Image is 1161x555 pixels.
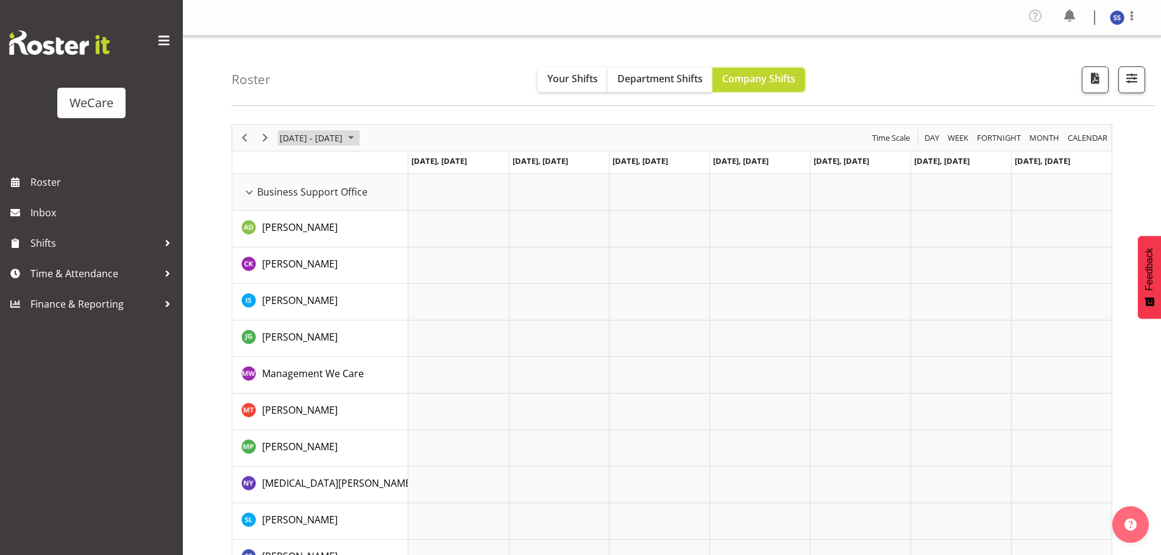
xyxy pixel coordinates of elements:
[262,403,338,417] a: [PERSON_NAME]
[870,130,912,146] button: Time Scale
[279,130,344,146] span: [DATE] - [DATE]
[923,130,942,146] button: Timeline Day
[547,72,598,85] span: Your Shifts
[232,503,408,540] td: Sarah Lamont resource
[1067,130,1109,146] span: calendar
[608,68,712,92] button: Department Shifts
[255,125,275,150] div: Next
[713,155,769,166] span: [DATE], [DATE]
[1082,66,1109,93] button: Download a PDF of the roster according to the set date range.
[975,130,1023,146] button: Fortnight
[262,256,338,271] a: [PERSON_NAME]
[257,130,274,146] button: Next
[1066,130,1110,146] button: Month
[262,220,338,235] a: [PERSON_NAME]
[236,130,253,146] button: Previous
[538,68,608,92] button: Your Shifts
[1110,10,1124,25] img: savita-savita11083.jpg
[1118,66,1145,93] button: Filter Shifts
[262,294,338,307] span: [PERSON_NAME]
[612,155,668,166] span: [DATE], [DATE]
[232,467,408,503] td: Nikita Yates resource
[946,130,970,146] span: Week
[262,367,364,380] span: Management We Care
[262,293,338,308] a: [PERSON_NAME]
[30,264,158,283] span: Time & Attendance
[1028,130,1062,146] button: Timeline Month
[1028,130,1060,146] span: Month
[232,284,408,320] td: Isabel Simcox resource
[232,247,408,284] td: Chloe Kim resource
[513,155,568,166] span: [DATE], [DATE]
[232,72,271,87] h4: Roster
[9,30,110,55] img: Rosterit website logo
[232,430,408,467] td: Millie Pumphrey resource
[923,130,940,146] span: Day
[262,476,414,490] span: [MEDICAL_DATA][PERSON_NAME]
[30,295,158,313] span: Finance & Reporting
[257,185,367,199] span: Business Support Office
[914,155,970,166] span: [DATE], [DATE]
[262,440,338,453] span: [PERSON_NAME]
[946,130,971,146] button: Timeline Week
[262,366,364,381] a: Management We Care
[712,68,805,92] button: Company Shifts
[262,512,338,527] a: [PERSON_NAME]
[69,94,113,112] div: WeCare
[30,203,177,222] span: Inbox
[232,320,408,357] td: Janine Grundler resource
[232,394,408,430] td: Michelle Thomas resource
[1015,155,1070,166] span: [DATE], [DATE]
[871,130,911,146] span: Time Scale
[278,130,360,146] button: June 24 - 30, 2024
[232,174,408,211] td: Business Support Office resource
[262,476,414,490] a: [MEDICAL_DATA][PERSON_NAME]
[976,130,1022,146] span: Fortnight
[411,155,467,166] span: [DATE], [DATE]
[722,72,795,85] span: Company Shifts
[1144,248,1155,291] span: Feedback
[232,357,408,394] td: Management We Care resource
[262,439,338,454] a: [PERSON_NAME]
[262,330,338,344] a: [PERSON_NAME]
[1124,518,1137,531] img: help-xxl-2.png
[262,221,338,234] span: [PERSON_NAME]
[232,211,408,247] td: Aleea Devenport resource
[814,155,869,166] span: [DATE], [DATE]
[262,403,338,417] span: [PERSON_NAME]
[234,125,255,150] div: Previous
[1138,236,1161,319] button: Feedback - Show survey
[30,234,158,252] span: Shifts
[30,173,177,191] span: Roster
[617,72,703,85] span: Department Shifts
